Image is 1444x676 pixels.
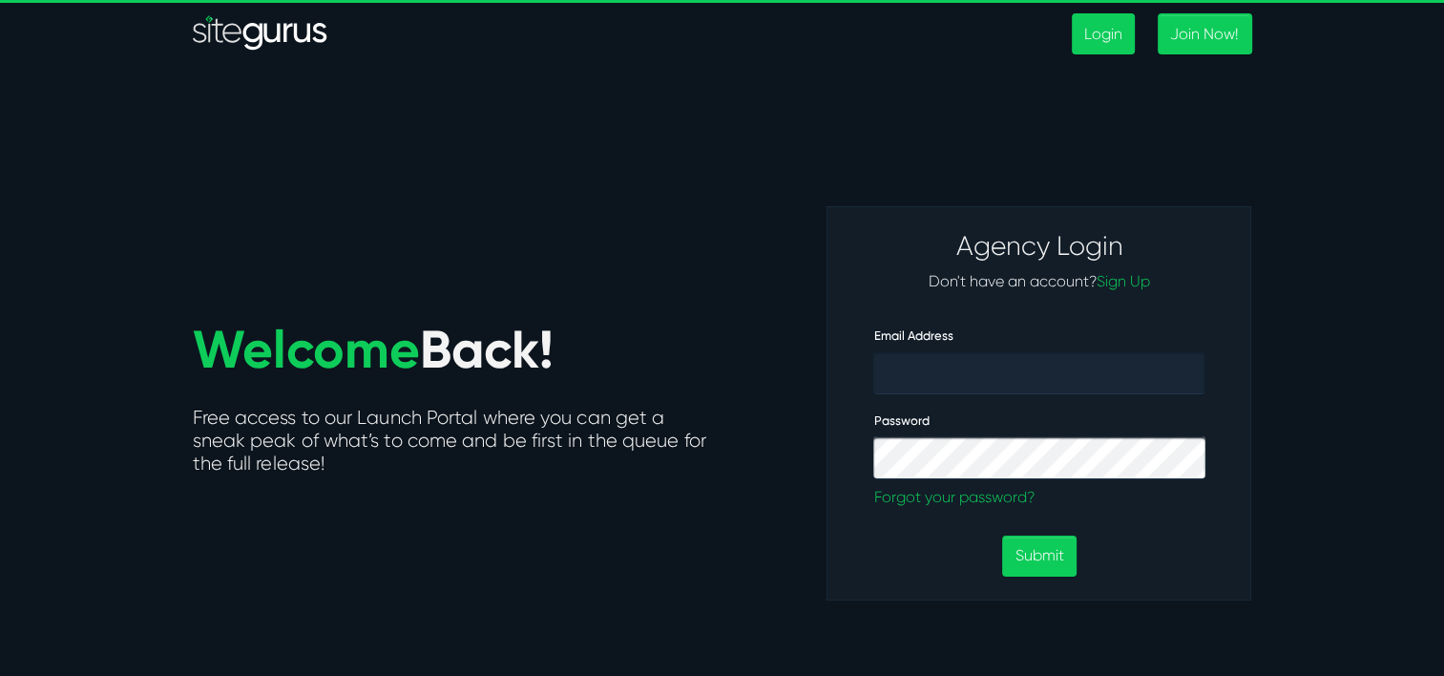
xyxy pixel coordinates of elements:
a: Join Now! [1158,13,1251,54]
h1: Back! [193,321,689,378]
a: Forgot your password? [873,486,1204,509]
h5: Free access to our Launch Portal where you can get a sneak peak of what’s to come and be first in... [193,407,708,479]
span: Welcome [193,318,420,381]
label: Password [873,413,929,429]
button: Submit [1002,536,1076,577]
img: Sitegurus Logo [193,15,328,53]
label: Email Address [873,328,952,344]
a: Sign Up [1097,272,1150,290]
p: Don't have an account? [873,270,1204,293]
a: SiteGurus [193,15,328,53]
h3: Agency Login [873,230,1204,263]
a: Login [1072,13,1135,54]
